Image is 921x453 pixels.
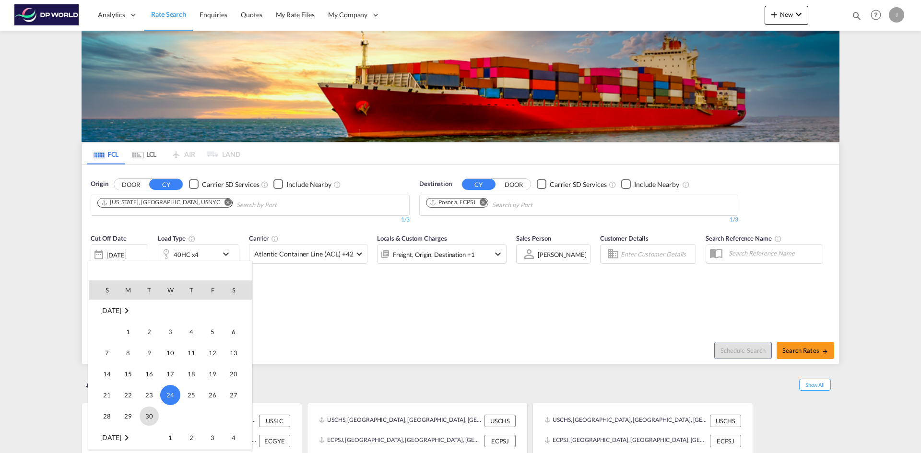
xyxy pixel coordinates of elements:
td: Monday September 1 2025 [118,321,139,342]
td: October 2025 [89,427,160,448]
span: 21 [97,385,117,405]
span: 2 [140,322,159,341]
tr: Week 1 [89,427,252,448]
td: Monday September 22 2025 [118,384,139,406]
tr: Week 2 [89,342,252,363]
span: [DATE] [100,306,121,314]
span: 4 [224,428,243,447]
tr: Week 1 [89,321,252,342]
td: Friday October 3 2025 [202,427,223,448]
tr: Week 3 [89,363,252,384]
span: 23 [140,385,159,405]
td: Wednesday September 17 2025 [160,363,181,384]
span: 6 [224,322,243,341]
th: M [118,280,139,300]
td: Tuesday September 30 2025 [139,406,160,427]
td: Friday September 19 2025 [202,363,223,384]
span: 11 [182,343,201,362]
td: Friday September 12 2025 [202,342,223,363]
span: 26 [203,385,222,405]
span: 19 [203,364,222,383]
span: 15 [118,364,138,383]
th: S [223,280,252,300]
td: Sunday September 21 2025 [89,384,118,406]
td: Thursday October 2 2025 [181,427,202,448]
span: 20 [224,364,243,383]
td: Sunday September 28 2025 [89,406,118,427]
tr: Week undefined [89,300,252,321]
span: 30 [140,407,159,426]
td: Saturday September 13 2025 [223,342,252,363]
span: 4 [182,322,201,341]
span: 10 [161,343,180,362]
tr: Week 4 [89,384,252,406]
span: 9 [140,343,159,362]
span: 14 [97,364,117,383]
tr: Week 5 [89,406,252,427]
span: 25 [182,385,201,405]
span: 8 [118,343,138,362]
td: Saturday September 20 2025 [223,363,252,384]
span: 28 [97,407,117,426]
span: 5 [203,322,222,341]
td: Monday September 8 2025 [118,342,139,363]
span: 24 [160,385,180,405]
td: Tuesday September 16 2025 [139,363,160,384]
td: Sunday September 7 2025 [89,342,118,363]
span: 27 [224,385,243,405]
td: Friday September 26 2025 [202,384,223,406]
td: Saturday September 27 2025 [223,384,252,406]
td: Friday September 5 2025 [202,321,223,342]
span: 1 [118,322,138,341]
td: Sunday September 14 2025 [89,363,118,384]
th: T [181,280,202,300]
td: Wednesday September 24 2025 [160,384,181,406]
td: Monday September 29 2025 [118,406,139,427]
th: F [202,280,223,300]
span: [DATE] [100,433,121,441]
td: Thursday September 25 2025 [181,384,202,406]
md-calendar: Calendar [89,280,252,449]
span: 1 [161,428,180,447]
th: T [139,280,160,300]
td: Tuesday September 23 2025 [139,384,160,406]
td: September 2025 [89,300,252,321]
td: Monday September 15 2025 [118,363,139,384]
td: Wednesday September 3 2025 [160,321,181,342]
td: Thursday September 11 2025 [181,342,202,363]
span: 2 [182,428,201,447]
span: 16 [140,364,159,383]
th: S [89,280,118,300]
td: Tuesday September 2 2025 [139,321,160,342]
span: 12 [203,343,222,362]
td: Wednesday October 1 2025 [160,427,181,448]
span: 29 [118,407,138,426]
td: Thursday September 4 2025 [181,321,202,342]
span: 17 [161,364,180,383]
td: Thursday September 18 2025 [181,363,202,384]
th: W [160,280,181,300]
span: 18 [182,364,201,383]
td: Wednesday September 10 2025 [160,342,181,363]
td: Saturday September 6 2025 [223,321,252,342]
span: 3 [203,428,222,447]
span: 7 [97,343,117,362]
span: 13 [224,343,243,362]
span: 22 [118,385,138,405]
td: Saturday October 4 2025 [223,427,252,448]
td: Tuesday September 9 2025 [139,342,160,363]
span: 3 [161,322,180,341]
